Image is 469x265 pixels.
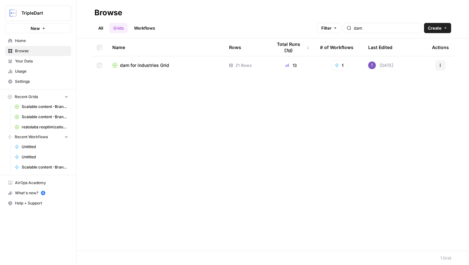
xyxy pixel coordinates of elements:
span: Settings [15,79,68,84]
div: What's new? [5,188,71,198]
div: # of Workflows [320,39,354,56]
div: Total Runs (7d) [272,39,310,56]
button: New [5,24,71,33]
button: Workspace: TripleDart [5,5,71,21]
span: Scalable content -Brandlife Grid [22,104,68,110]
a: Home [5,36,71,46]
button: Recent Workflows [5,132,71,142]
img: ogabi26qpshj0n8lpzr7tvse760o [368,61,376,69]
a: Scalable content -Brandlife Grid (1) [12,112,71,122]
a: Your Data [5,56,71,66]
a: Scalable content -Brandlife Grid [12,102,71,112]
span: Browse [15,48,68,54]
a: dam for industries Grid [112,62,219,68]
a: Browse [5,46,71,56]
a: restolabs reoptimizations aug [12,122,71,132]
a: Scalable content -Brandlife [12,162,71,172]
span: Home [15,38,68,44]
a: Settings [5,76,71,87]
img: TripleDart Logo [7,7,19,19]
span: TripleDart [21,10,60,16]
span: New [31,25,40,32]
a: Untitled [12,142,71,152]
div: 13 [272,62,310,68]
span: Your Data [15,58,68,64]
span: dam for industries Grid [120,62,169,68]
span: restolabs reoptimizations aug [22,124,68,130]
button: Create [424,23,451,33]
a: Usage [5,66,71,76]
div: Browse [94,8,122,18]
a: All [94,23,107,33]
text: 5 [42,191,44,195]
a: Untitled [12,152,71,162]
span: Untitled [22,144,68,150]
div: Last Edited [368,39,392,56]
span: Recent Grids [15,94,38,100]
span: Create [428,25,442,31]
span: Untitled [22,154,68,160]
a: Workflows [130,23,159,33]
span: Recent Workflows [15,134,48,140]
button: 1 [331,60,348,70]
span: 21 Rows [235,62,252,68]
input: Search [354,25,419,31]
span: Scalable content -Brandlife [22,164,68,170]
button: Recent Grids [5,92,71,102]
div: Actions [432,39,449,56]
div: 1 Grid [440,255,451,261]
span: Usage [15,68,68,74]
a: Grids [109,23,128,33]
div: [DATE] [368,61,393,69]
span: Help + Support [15,200,68,206]
a: 5 [41,191,45,195]
span: AirOps Academy [15,180,68,186]
div: Rows [229,39,241,56]
a: AirOps Academy [5,178,71,188]
button: Help + Support [5,198,71,208]
span: Scalable content -Brandlife Grid (1) [22,114,68,120]
button: Filter [317,23,341,33]
div: Name [112,39,219,56]
span: Filter [321,25,331,31]
button: What's new? 5 [5,188,71,198]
